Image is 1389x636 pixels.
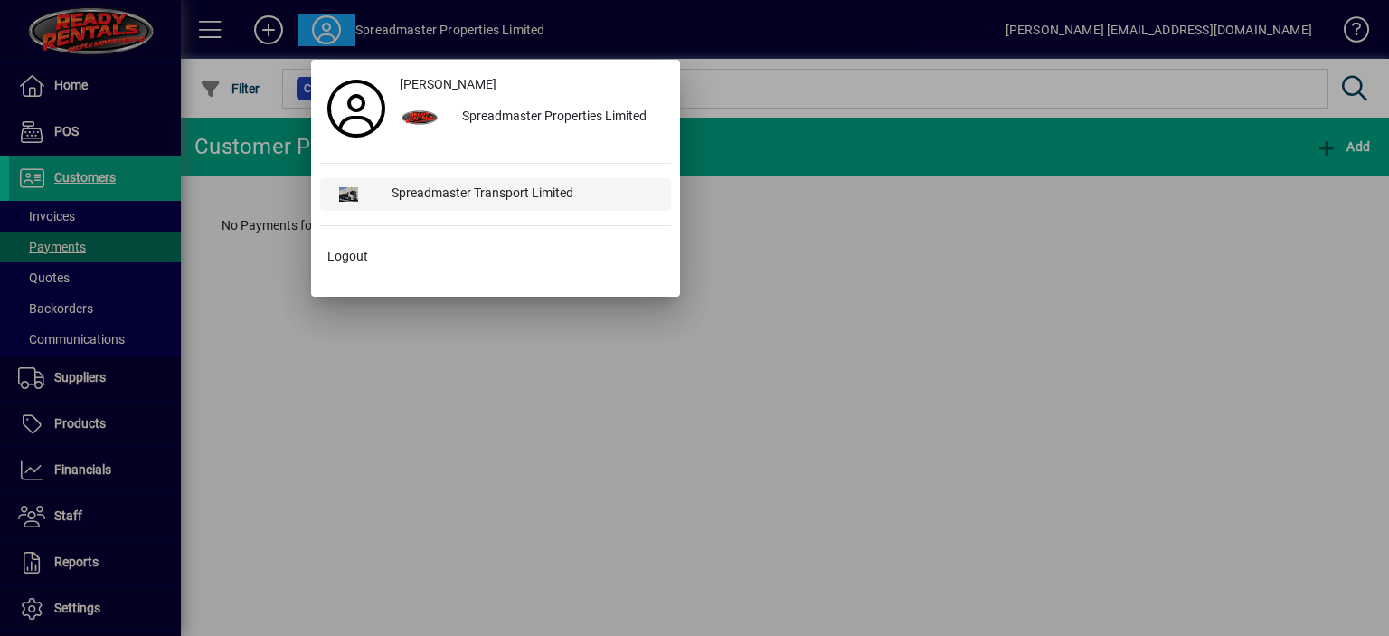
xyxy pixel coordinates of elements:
[327,247,368,266] span: Logout
[392,101,671,134] button: Spreadmaster Properties Limited
[320,92,392,125] a: Profile
[377,178,671,211] div: Spreadmaster Transport Limited
[400,75,496,94] span: [PERSON_NAME]
[392,69,671,101] a: [PERSON_NAME]
[320,178,671,211] button: Spreadmaster Transport Limited
[320,241,671,273] button: Logout
[448,101,671,134] div: Spreadmaster Properties Limited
